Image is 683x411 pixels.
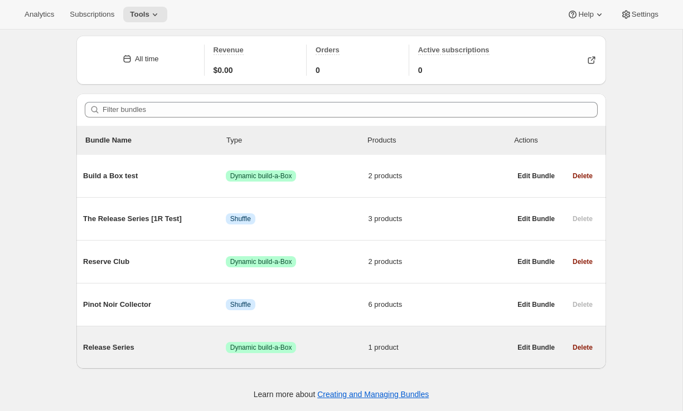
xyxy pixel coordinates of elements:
[103,102,598,118] input: Filter bundles
[517,214,555,223] span: Edit Bundle
[25,10,54,19] span: Analytics
[63,7,121,22] button: Subscriptions
[130,10,149,19] span: Tools
[226,135,367,146] div: Type
[511,297,561,312] button: Edit Bundle
[369,342,511,353] span: 1 product
[83,213,226,224] span: The Release Series [1R Test]
[85,135,226,146] p: Bundle Name
[632,10,658,19] span: Settings
[418,65,423,76] span: 0
[418,46,490,54] span: Active subscriptions
[18,7,61,22] button: Analytics
[517,343,555,352] span: Edit Bundle
[573,257,593,266] span: Delete
[566,254,599,270] button: Delete
[317,390,429,399] a: Creating and Managing Bundles
[83,256,226,267] span: Reserve Club
[514,135,597,146] div: Actions
[367,135,508,146] div: Products
[560,7,611,22] button: Help
[566,168,599,184] button: Delete
[511,254,561,270] button: Edit Bundle
[573,343,593,352] span: Delete
[230,257,292,266] span: Dynamic build-a-Box
[578,10,593,19] span: Help
[316,65,320,76] span: 0
[517,257,555,266] span: Edit Bundle
[135,53,159,65] div: All time
[83,342,226,353] span: Release Series
[214,65,233,76] span: $0.00
[316,46,340,54] span: Orders
[214,46,244,54] span: Revenue
[123,7,167,22] button: Tools
[230,172,292,180] span: Dynamic build-a-Box
[573,172,593,180] span: Delete
[614,7,665,22] button: Settings
[369,170,511,182] span: 2 products
[230,300,251,309] span: Shuffle
[83,170,226,182] span: Build a Box test
[511,340,561,355] button: Edit Bundle
[70,10,114,19] span: Subscriptions
[369,299,511,310] span: 6 products
[369,213,511,224] span: 3 products
[83,299,226,310] span: Pinot Noir Collector
[511,168,561,184] button: Edit Bundle
[517,300,555,309] span: Edit Bundle
[517,172,555,180] span: Edit Bundle
[254,389,429,400] p: Learn more about
[566,340,599,355] button: Delete
[511,211,561,227] button: Edit Bundle
[230,214,251,223] span: Shuffle
[369,256,511,267] span: 2 products
[230,343,292,352] span: Dynamic build-a-Box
